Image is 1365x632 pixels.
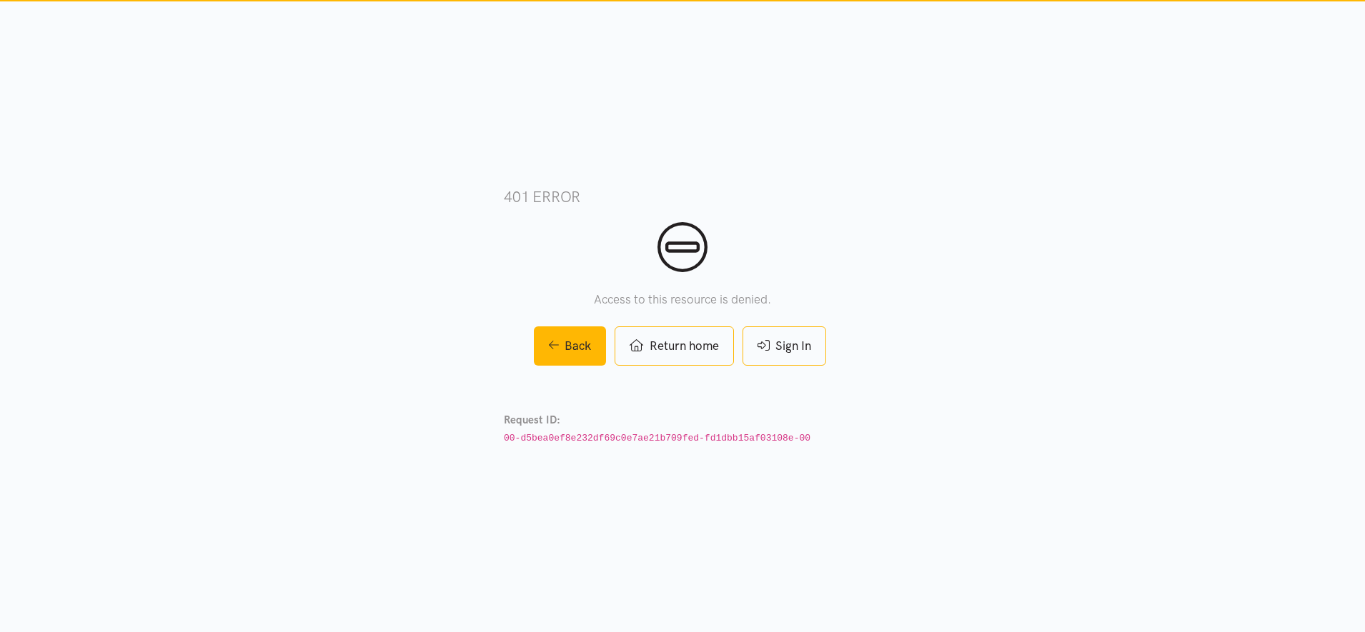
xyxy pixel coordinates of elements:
[534,326,607,366] a: Back
[504,290,861,309] p: Access to this resource is denied.
[504,433,810,443] code: 00-d5bea0ef8e232df69c0e7ae21b709fed-fd1dbb15af03108e-00
[504,186,861,207] h3: 401 error
[504,413,560,426] strong: Request ID:
[743,326,826,366] a: Sign In
[615,326,733,366] a: Return home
